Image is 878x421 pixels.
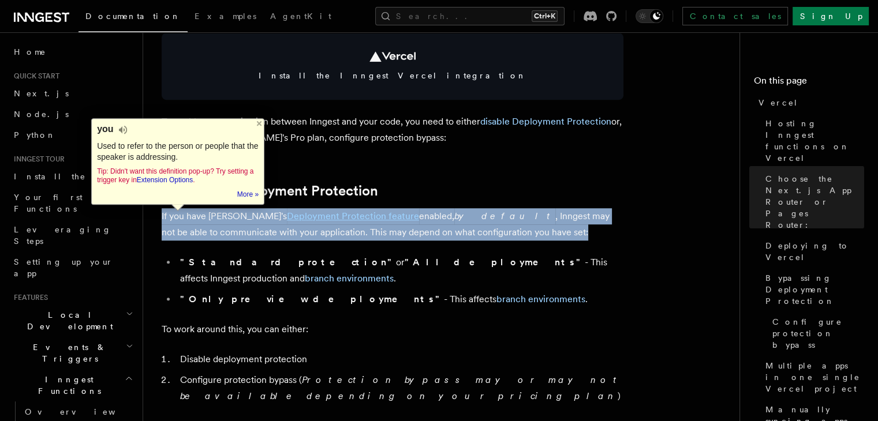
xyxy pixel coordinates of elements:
[496,294,585,305] a: branch environments
[9,72,59,81] span: Quick start
[9,341,126,364] span: Events & Triggers
[9,219,136,251] a: Leveraging Steps
[761,268,864,311] a: Bypassing Deployment Protection
[25,407,144,416] span: Overview
[9,374,125,397] span: Inngest Functions
[768,311,864,355] a: Configure protection bypass
[9,104,136,125] a: Node.js
[793,7,869,25] a: Sign Up
[761,113,864,168] a: Hosting Inngest functions on Vercel
[765,240,864,263] span: Deploying to Vercel
[9,293,48,302] span: Features
[532,10,558,22] kbd: Ctrl+K
[305,273,394,284] a: branch environments
[9,305,136,337] button: Local Development
[14,172,133,181] span: Install the SDK
[162,114,623,146] p: To enable communication between Inngest and your code, you need to either or, if you're on [PERSO...
[14,193,83,213] span: Your first Functions
[162,321,623,337] p: To work around this, you can either:
[9,83,136,104] a: Next.js
[754,92,864,113] a: Vercel
[14,89,69,98] span: Next.js
[9,187,136,219] a: Your first Functions
[180,294,444,305] strong: "Only preview deployments"
[9,309,126,332] span: Local Development
[480,116,611,127] a: disable Deployment Protection
[761,355,864,399] a: Multiple apps in one single Vercel project
[162,183,378,199] a: Bypassing Deployment Protection
[14,46,46,58] span: Home
[636,9,663,23] button: Toggle dark mode
[454,210,555,221] em: by default
[177,291,623,307] li: - This affects .
[9,42,136,62] a: Home
[263,3,338,31] a: AgentKit
[177,372,623,404] li: Configure protection bypass ( )
[772,316,864,351] span: Configure protection bypass
[9,155,65,164] span: Inngest tour
[177,254,623,287] li: or - This affects Inngest production and .
[180,374,622,401] em: Protection bypass may or may not be available depending on your pricing plan
[765,118,864,164] span: Hosting Inngest functions on Vercel
[188,3,263,31] a: Examples
[9,337,136,369] button: Events & Triggers
[195,12,256,21] span: Examples
[761,168,864,235] a: Choose the Next.js App Router or Pages Router:
[759,97,798,108] span: Vercel
[761,235,864,268] a: Deploying to Vercel
[79,3,188,32] a: Documentation
[14,110,69,119] span: Node.js
[270,12,331,21] span: AgentKit
[405,257,585,268] strong: "All deployments"
[14,257,113,278] span: Setting up your app
[14,225,111,246] span: Leveraging Steps
[375,7,565,25] button: Search...Ctrl+K
[682,7,788,25] a: Contact sales
[9,166,136,187] a: Install the SDK
[175,70,610,81] span: Install the Inngest Vercel integration
[177,351,623,367] li: Disable deployment protection
[162,208,623,240] p: If you have [PERSON_NAME]'s enabled, , Inngest may not be able to communicate with your applicati...
[85,12,181,21] span: Documentation
[9,251,136,284] a: Setting up your app
[162,33,623,100] a: Install the Inngest Vercel integration
[14,130,56,140] span: Python
[287,210,419,221] a: Deployment Protection feature
[765,360,864,394] span: Multiple apps in one single Vercel project
[180,257,396,268] strong: "Standard protection"
[9,125,136,145] a: Python
[765,173,864,231] span: Choose the Next.js App Router or Pages Router:
[754,74,864,92] h4: On this page
[9,369,136,401] button: Inngest Functions
[765,272,864,307] span: Bypassing Deployment Protection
